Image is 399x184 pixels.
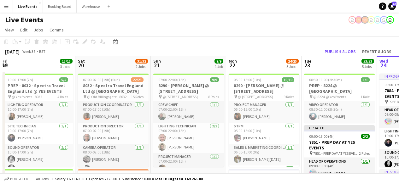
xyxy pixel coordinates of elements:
app-user-avatar: Eden Hopkins [374,16,381,24]
span: 10:00-17:00 (7h) [8,77,33,82]
button: Booking Board [43,0,77,13]
a: Edit [18,26,30,34]
span: 1/1 [361,77,370,82]
button: Budgeted [3,176,29,182]
span: Fri [3,58,8,64]
span: 09:00-13:00 (4h) [309,134,335,139]
span: 13 [392,2,396,6]
span: @ [STREET_ADDRESS] [162,94,198,99]
h3: 8032 - Spectra Travel England Ltd @ [GEOGRAPHIC_DATA] [78,83,149,94]
span: 53/53 [361,59,374,64]
span: 21 [152,62,161,69]
a: View [3,26,16,34]
span: Jobs [34,27,43,33]
app-job-card: 10:00-17:00 (7h)5/5PREP - 8032 - Spectra Travel England Ltd @ YES EVENTS @ Yes Events - 80324 Rol... [3,74,73,167]
app-card-role: Head of Operations1/109:00-13:00 (4h)[PERSON_NAME] [304,158,375,179]
app-job-card: 05:00-15:00 (10h)10/108290 - [PERSON_NAME] @ [STREET_ADDRESS] @ [STREET_ADDRESS]9 RolesProject Ma... [229,74,299,167]
div: Salary £69 140.00 + Expenses £125.00 + Subsistence £0.00 = [55,176,202,181]
a: 13 [388,3,396,10]
button: Live Events [13,0,43,13]
span: 4 Roles [57,94,68,99]
app-card-role: Video Operator1/108:30-11:00 (2h30m)[PERSON_NAME] [304,101,375,123]
span: Sat [78,58,85,64]
span: 2 Roles [359,151,370,156]
span: 24/25 [286,59,299,64]
span: 20 [77,62,85,69]
app-card-role: Sound Operator2/210:00-17:00 (7h)[PERSON_NAME][PERSON_NAME] [3,144,73,175]
span: 15 Roles [131,94,144,99]
span: 22 [228,62,237,69]
app-card-role: Sales & Marketing Coordinator1/106:00-15:00 (9h)[PERSON_NAME][DATE] [229,144,299,165]
h3: 8290 - [PERSON_NAME] @ [STREET_ADDRESS] [153,83,224,94]
app-user-avatar: Alex Gill [361,16,369,24]
span: Wed [379,58,388,64]
div: 3 Jobs [60,64,72,69]
span: 9/9 [210,77,219,82]
span: All jobs [35,176,50,181]
span: Budgeted [10,177,28,181]
app-user-avatar: Nadia Addada [367,16,375,24]
div: 5 Jobs [286,64,298,69]
span: 24 [378,62,388,69]
span: 7851 - PREP DAY AT YES EVENTS [313,151,359,156]
span: View [5,27,14,33]
span: Week 38 [21,49,37,54]
app-user-avatar: Technical Department [386,16,394,24]
div: 5 Jobs [362,64,374,69]
button: Warehouse [77,0,105,13]
span: @ Yes Events - 8032 [12,94,42,99]
span: 10/10 [282,77,294,82]
app-job-card: 07:00-22:00 (15h)9/98290 - [PERSON_NAME] @ [STREET_ADDRESS] @ [STREET_ADDRESS]8 RolesCrew Chief1/... [153,74,224,167]
span: Edit [20,27,27,33]
a: Jobs [31,26,46,34]
app-card-role: Camera Operator3/308:00-02:00 (18h)[PERSON_NAME][PERSON_NAME] [78,144,149,184]
span: 1 Role [361,94,370,99]
span: 15/15 [60,59,73,64]
app-card-role: Lighting Technician2/207:00-22:00 (15h)[PERSON_NAME][PERSON_NAME] [153,123,224,153]
app-card-role: Site Technician1/110:00-17:00 (7h)[PERSON_NAME] [3,123,73,144]
app-card-role: Project Manager1/107:00-22:00 (15h)[PERSON_NAME] [153,153,224,175]
span: 2/2 [361,134,370,139]
app-user-avatar: Ollie Rolfe [349,16,356,24]
app-card-role: Production Director1/107:00-02:00 (19h)[PERSON_NAME] [78,123,149,144]
span: @ 8224 @ Yes Events [313,94,346,99]
span: 23 [303,62,311,69]
span: 8 Roles [208,94,219,99]
span: Total Budgeted £69 265.00 [154,176,202,181]
app-card-role: STPM1/105:00-15:00 (10h)[PERSON_NAME] [229,123,299,144]
span: 19 [2,62,8,69]
span: 9 Roles [284,94,294,99]
div: 08:30-11:00 (2h30m)1/1PREP - 8224 @ [GEOGRAPHIC_DATA] @ 8224 @ Yes Events1 RoleVideo Operator1/10... [304,74,375,123]
span: Tue [304,58,311,64]
span: 22/23 [131,77,144,82]
span: 5/5 [59,77,68,82]
app-job-card: 07:00-02:00 (19h) (Sun)22/238032 - Spectra Travel England Ltd @ [GEOGRAPHIC_DATA] @ Old Billingsg... [78,74,149,167]
span: 08:30-11:00 (2h30m) [309,77,342,82]
div: 1 Job [215,64,223,69]
span: Sun [153,58,161,64]
span: 07:00-02:00 (19h) (Sun) [83,77,120,82]
button: Publish 8 jobs [322,47,358,56]
span: 9/9 [214,59,223,64]
div: [DATE] [5,48,20,55]
button: Revert 8 jobs [360,47,394,56]
h1: Live Events [5,15,44,25]
a: Comms [47,26,66,34]
div: 2 Jobs [136,64,148,69]
app-user-avatar: Alex Gill [355,16,362,24]
h3: PREP - 8224 @ [GEOGRAPHIC_DATA] [304,83,375,94]
span: 05:00-15:00 (10h) [234,77,261,82]
span: Mon [229,58,237,64]
div: Updated [304,125,375,130]
span: 07:00-22:00 (15h) [158,77,186,82]
app-card-role: Production Coordinator1/107:00-17:00 (10h)[PERSON_NAME] [78,101,149,123]
app-card-role: Project Manager1/105:00-15:00 (10h)[PERSON_NAME] [229,101,299,123]
h3: PREP - 8032 - Spectra Travel England Ltd @ YES EVENTS [3,83,73,94]
span: @ Old Billingsgate - 8032 [87,94,127,99]
div: BST [39,49,45,54]
h3: 8290 - [PERSON_NAME] @ [STREET_ADDRESS] [229,83,299,94]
